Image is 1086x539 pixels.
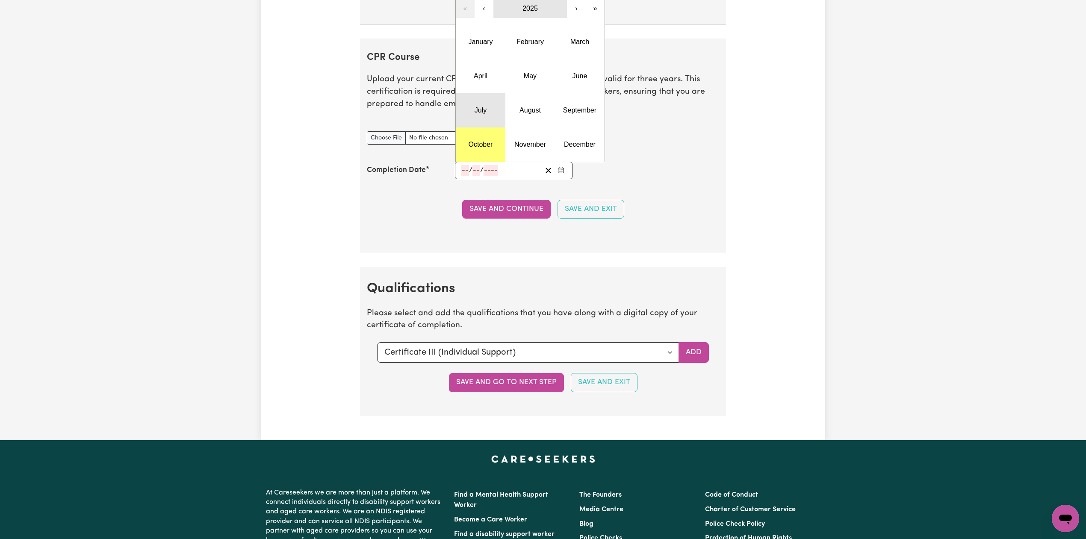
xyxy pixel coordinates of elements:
[469,166,472,174] span: /
[555,165,567,176] button: Enter the Completion Date of your CPR Course
[474,72,487,80] abbr: April 2025
[524,72,537,80] abbr: May 2025
[573,72,587,80] abbr: June 2025
[449,373,564,392] button: Save and go to next step
[462,200,551,219] button: Save and Continue
[454,531,555,538] a: Find a disability support worker
[469,38,493,45] abbr: January 2025
[456,25,505,59] button: January 2025
[367,74,719,110] p: Upload your current CPR Course Certificate, which is typically valid for three years. This certif...
[491,456,595,462] a: Careseekers home page
[570,38,589,45] abbr: March 2025
[555,127,605,162] button: December 2025
[1052,505,1079,532] iframe: Button to launch messaging window
[469,141,493,148] abbr: October 2025
[475,107,487,114] abbr: July 2025
[516,38,544,45] abbr: February 2025
[505,59,555,93] button: May 2025
[571,373,637,392] button: Save and Exit
[679,342,709,363] button: Add selected qualification
[555,59,605,93] button: June 2025
[555,93,605,127] button: September 2025
[522,5,538,12] span: 2025
[705,492,758,498] a: Code of Conduct
[579,521,593,527] a: Blog
[555,25,605,59] button: March 2025
[454,516,527,523] a: Become a Care Worker
[705,506,796,513] a: Charter of Customer Service
[472,165,480,176] input: --
[542,165,555,176] button: Clear date
[480,166,484,174] span: /
[558,200,624,219] button: Save and Exit
[456,127,505,162] button: October 2025
[505,93,555,127] button: August 2025
[461,165,469,176] input: --
[454,492,548,509] a: Find a Mental Health Support Worker
[456,59,505,93] button: April 2025
[514,141,546,148] abbr: November 2025
[456,93,505,127] button: July 2025
[367,281,719,297] h2: Qualifications
[564,141,596,148] abbr: December 2025
[579,506,623,513] a: Media Centre
[579,492,622,498] a: The Founders
[484,165,498,176] input: ----
[505,127,555,162] button: November 2025
[367,308,719,332] p: Please select and add the qualifications that you have along with a digital copy of your certific...
[505,25,555,59] button: February 2025
[519,107,541,114] abbr: August 2025
[563,107,596,114] abbr: September 2025
[705,521,765,527] a: Police Check Policy
[367,165,426,176] label: Completion Date
[367,52,719,64] h2: CPR Course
